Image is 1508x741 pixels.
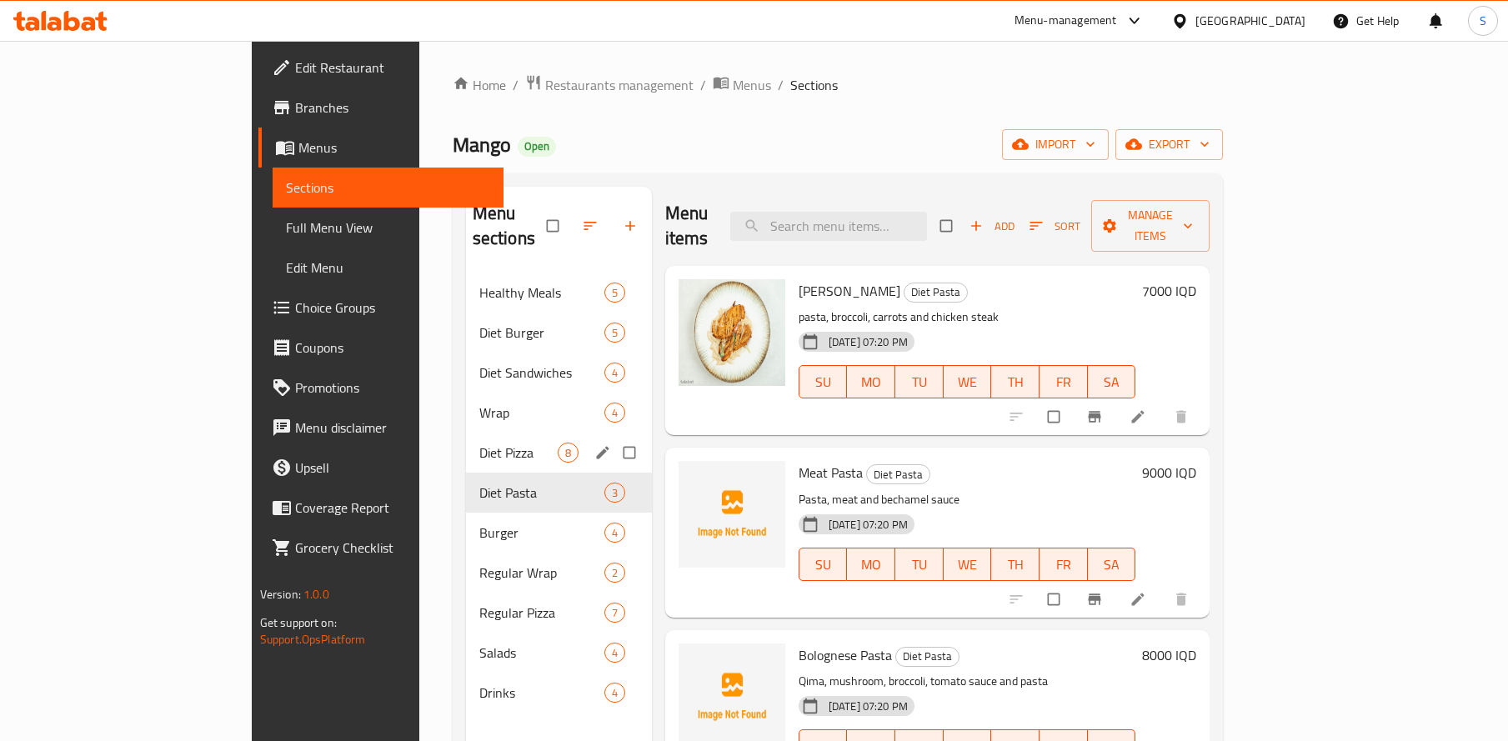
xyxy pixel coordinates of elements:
span: Diet Sandwiches [479,363,604,383]
span: Select section [930,210,965,242]
div: Diet Pasta [904,283,968,303]
button: MO [847,365,895,398]
span: TU [902,553,937,577]
span: Menus [298,138,490,158]
span: Diet Pasta [867,465,929,484]
span: FR [1046,370,1081,394]
div: Diet Pasta3 [466,473,652,513]
span: Coupons [295,338,490,358]
span: Diet Pasta [904,283,967,302]
div: Regular Pizza7 [466,593,652,633]
a: Restaurants management [525,74,694,96]
span: Regular Pizza [479,603,604,623]
span: 4 [605,405,624,421]
span: 2 [605,565,624,581]
a: Edit Restaurant [258,48,504,88]
a: Choice Groups [258,288,504,328]
span: Edit Menu [286,258,490,278]
span: MO [854,553,889,577]
img: Alfredo Pasta [679,279,785,386]
button: Branch-specific-item [1076,581,1116,618]
span: Manage items [1105,205,1196,247]
div: [GEOGRAPHIC_DATA] [1195,12,1305,30]
span: [PERSON_NAME] [799,278,900,303]
button: Sort [1025,213,1085,239]
a: Menu disclaimer [258,408,504,448]
div: Diet Pasta [479,483,604,503]
div: items [604,363,625,383]
a: Full Menu View [273,208,504,248]
div: items [604,683,625,703]
span: Menu disclaimer [295,418,490,438]
span: 4 [605,645,624,661]
span: 8 [559,445,578,461]
div: items [558,443,579,463]
a: Edit menu item [1130,408,1150,425]
span: Mango [453,126,511,163]
span: Diet Burger [479,323,604,343]
div: items [604,403,625,423]
span: Meat Pasta [799,460,863,485]
input: search [730,212,927,241]
div: items [604,323,625,343]
span: Burger [479,523,604,543]
button: delete [1163,581,1203,618]
span: Edit Restaurant [295,58,490,78]
span: 4 [605,525,624,541]
span: Wrap [479,403,604,423]
button: SU [799,548,848,581]
div: Menu-management [1015,11,1117,31]
span: Diet Pizza [479,443,558,463]
span: [DATE] 07:20 PM [822,334,914,350]
span: export [1129,134,1210,155]
span: WE [950,553,985,577]
button: TH [991,548,1040,581]
a: Sections [273,168,504,208]
button: export [1115,129,1223,160]
span: TH [998,553,1033,577]
button: MO [847,548,895,581]
a: Grocery Checklist [258,528,504,568]
button: TH [991,365,1040,398]
span: Get support on: [260,612,337,633]
div: items [604,643,625,663]
a: Coverage Report [258,488,504,528]
span: Choice Groups [295,298,490,318]
nav: breadcrumb [453,74,1224,96]
span: TH [998,370,1033,394]
span: Select to update [1038,583,1073,615]
span: 3 [605,485,624,501]
p: Qima, mushroom, broccoli, tomato sauce and pasta [799,671,1136,692]
span: Add item [965,213,1019,239]
div: Healthy Meals5 [466,273,652,313]
span: [DATE] 07:20 PM [822,517,914,533]
button: TU [895,365,944,398]
div: Wrap4 [466,393,652,433]
span: Drinks [479,683,604,703]
nav: Menu sections [466,266,652,719]
div: Healthy Meals [479,283,604,303]
span: FR [1046,553,1081,577]
a: Edit Menu [273,248,504,288]
span: TU [902,370,937,394]
button: edit [592,442,617,463]
span: Diet Pasta [896,647,959,666]
a: Upsell [258,448,504,488]
div: Diet Sandwiches4 [466,353,652,393]
span: Menus [733,75,771,95]
div: items [604,523,625,543]
div: Open [518,137,556,157]
h6: 7000 IQD [1142,279,1196,303]
div: Diet Pasta [866,464,930,484]
span: 1.0.0 [303,583,329,605]
button: import [1002,129,1109,160]
h2: Menu sections [473,201,547,251]
button: FR [1040,365,1088,398]
span: Add [969,217,1015,236]
button: Add section [612,208,652,244]
span: SU [806,553,841,577]
button: SA [1088,365,1136,398]
div: Regular Wrap2 [466,553,652,593]
h2: Menu items [665,201,711,251]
